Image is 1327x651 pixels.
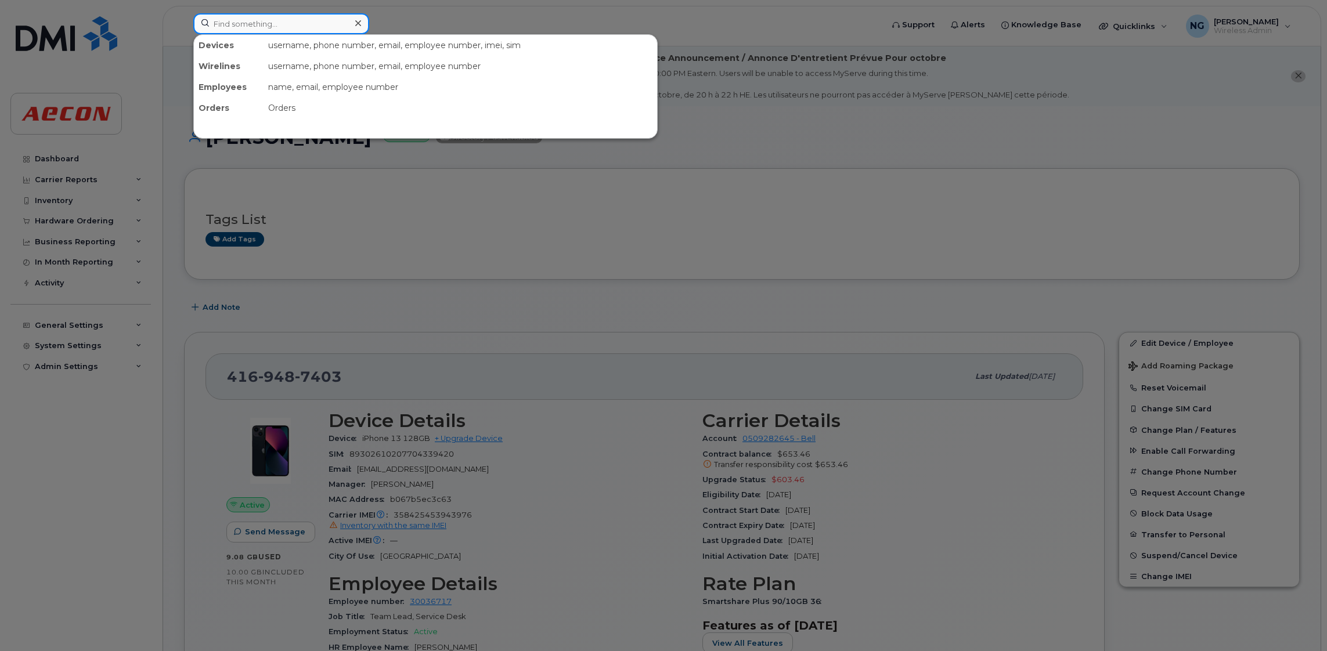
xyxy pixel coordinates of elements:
div: Orders [194,97,264,118]
div: username, phone number, email, employee number, imei, sim [264,35,657,56]
div: Wirelines [194,56,264,77]
div: Orders [264,97,657,118]
div: Employees [194,77,264,97]
div: Devices [194,35,264,56]
div: username, phone number, email, employee number [264,56,657,77]
div: name, email, employee number [264,77,657,97]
